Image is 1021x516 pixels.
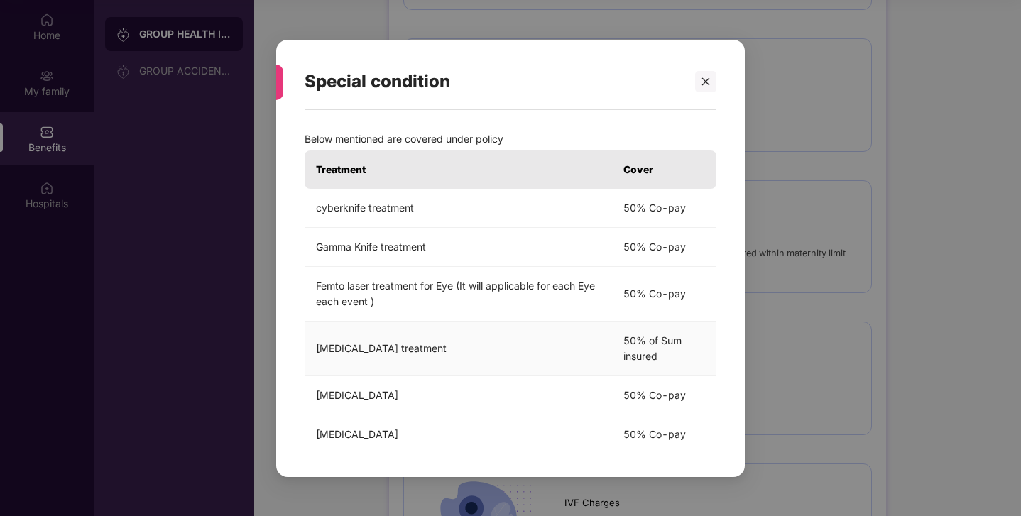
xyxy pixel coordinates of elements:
td: Femto laser treatment for Eye (It will applicable for each Eye each event ) [305,266,612,321]
td: 50% Co-pay [612,188,716,227]
div: Special condition [305,54,682,109]
td: 50% Co-pay [612,375,716,415]
td: 50% Co-pay [612,415,716,454]
th: Treatment [305,150,612,188]
td: cyberknife treatment [305,188,612,227]
th: Cover [612,150,716,188]
p: Below mentioned are covered under policy [305,131,716,146]
td: [MEDICAL_DATA] treatment [305,321,612,375]
td: 50% Co-pay [612,227,716,266]
td: Gamma Knife treatment [305,227,612,266]
td: [MEDICAL_DATA] [305,415,612,454]
td: [MEDICAL_DATA] [305,375,612,415]
span: close [701,76,711,86]
td: 50% Co-pay [612,266,716,321]
td: 50% of Sum insured [612,321,716,375]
